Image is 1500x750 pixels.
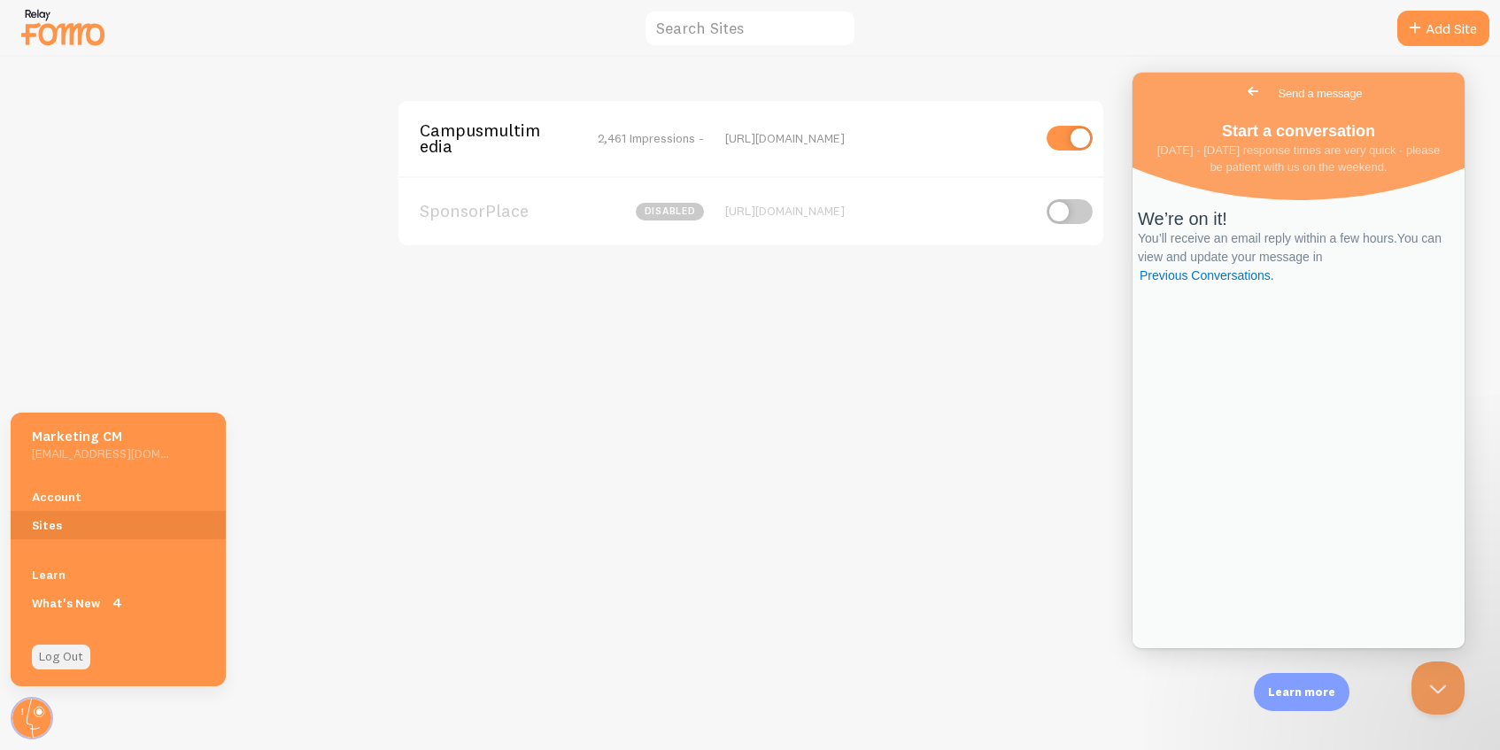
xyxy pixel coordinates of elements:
h5: [EMAIL_ADDRESS][DOMAIN_NAME] [32,445,169,461]
span: Campusmultimedia [420,122,562,155]
a: Account [11,483,226,511]
h5: Marketing CM [32,427,169,445]
a: Sites [11,511,226,539]
span: 4 [108,594,126,612]
div: Learn more [1254,673,1349,711]
a: Learn [11,561,226,589]
p: Learn more [1268,684,1335,700]
span: disabled [636,203,704,220]
div: [URL][DOMAIN_NAME] [725,203,1031,219]
iframe: Help Scout Beacon - Close [1411,661,1465,715]
span: 2,461 Impressions - [598,130,704,146]
a: Log Out [32,645,90,669]
iframe: Help Scout Beacon - Live Chat, Contact Form, and Knowledge Base [1133,73,1465,648]
img: fomo-relay-logo-orange.svg [19,4,107,50]
a: What's New [11,589,226,617]
div: [URL][DOMAIN_NAME] [725,130,1031,146]
span: SponsorPlace [420,203,562,219]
